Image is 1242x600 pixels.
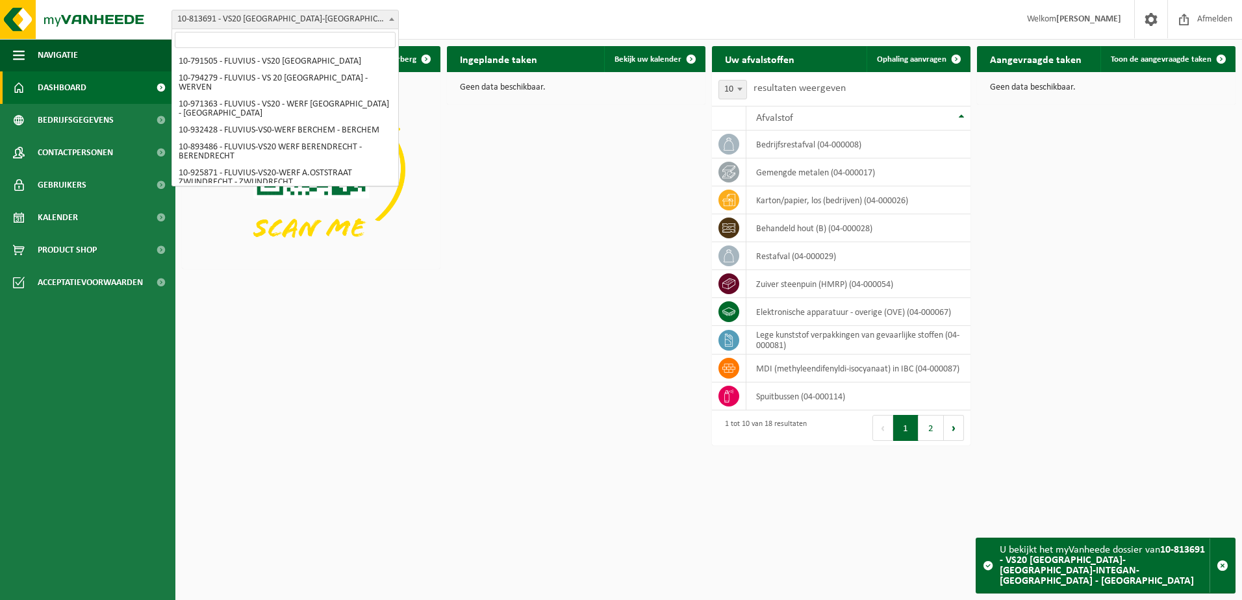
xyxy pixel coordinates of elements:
[175,165,396,191] li: 10-925871 - FLUVIUS-VS20-WERF A.OSTSTRAAT ZWIJNDRECHT - ZWIJNDRECHT
[746,326,970,355] td: lege kunststof verpakkingen van gevaarlijke stoffen (04-000081)
[746,186,970,214] td: karton/papier, los (bedrijven) (04-000026)
[447,46,550,71] h2: Ingeplande taken
[175,96,396,122] li: 10-971363 - FLUVIUS - VS20 - WERF [GEOGRAPHIC_DATA] - [GEOGRAPHIC_DATA]
[893,415,919,441] button: 1
[38,39,78,71] span: Navigatie
[38,234,97,266] span: Product Shop
[919,415,944,441] button: 2
[1056,14,1121,24] strong: [PERSON_NAME]
[1000,545,1205,586] strong: 10-813691 - VS20 [GEOGRAPHIC_DATA]-[GEOGRAPHIC_DATA]-INTEGAN-[GEOGRAPHIC_DATA] - [GEOGRAPHIC_DATA]
[746,214,970,242] td: behandeld hout (B) (04-000028)
[718,414,807,442] div: 1 tot 10 van 18 resultaten
[388,55,416,64] span: Verberg
[171,10,399,29] span: 10-813691 - VS20 ANTWERPEN-FLUVIUS-INTEGAN-HOBOKEN - HOBOKEN
[377,46,439,72] button: Verberg
[712,46,807,71] h2: Uw afvalstoffen
[38,201,78,234] span: Kalender
[38,71,86,104] span: Dashboard
[746,242,970,270] td: restafval (04-000029)
[172,10,398,29] span: 10-813691 - VS20 ANTWERPEN-FLUVIUS-INTEGAN-HOBOKEN - HOBOKEN
[1100,46,1234,72] a: Toon de aangevraagde taken
[867,46,969,72] a: Ophaling aanvragen
[756,113,793,123] span: Afvalstof
[944,415,964,441] button: Next
[175,70,396,96] li: 10-794279 - FLUVIUS - VS 20 [GEOGRAPHIC_DATA] - WERVEN
[877,55,946,64] span: Ophaling aanvragen
[977,46,1095,71] h2: Aangevraagde taken
[460,83,692,92] p: Geen data beschikbaar.
[746,298,970,326] td: elektronische apparatuur - overige (OVE) (04-000067)
[615,55,681,64] span: Bekijk uw kalender
[746,355,970,382] td: MDI (methyleendifenyldi-isocyanaat) in IBC (04-000087)
[38,169,86,201] span: Gebruikers
[604,46,704,72] a: Bekijk uw kalender
[746,158,970,186] td: gemengde metalen (04-000017)
[746,382,970,410] td: spuitbussen (04-000114)
[38,266,143,299] span: Acceptatievoorwaarden
[746,131,970,158] td: bedrijfsrestafval (04-000008)
[718,80,747,99] span: 10
[719,81,746,99] span: 10
[1000,538,1210,593] div: U bekijkt het myVanheede dossier van
[175,53,396,70] li: 10-791505 - FLUVIUS - VS20 [GEOGRAPHIC_DATA]
[175,122,396,139] li: 10-932428 - FLUVIUS-VS0-WERF BERCHEM - BERCHEM
[175,139,396,165] li: 10-893486 - FLUVIUS-VS20 WERF BERENDRECHT - BERENDRECHT
[1111,55,1211,64] span: Toon de aangevraagde taken
[746,270,970,298] td: zuiver steenpuin (HMRP) (04-000054)
[990,83,1223,92] p: Geen data beschikbaar.
[38,104,114,136] span: Bedrijfsgegevens
[872,415,893,441] button: Previous
[754,83,846,94] label: resultaten weergeven
[38,136,113,169] span: Contactpersonen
